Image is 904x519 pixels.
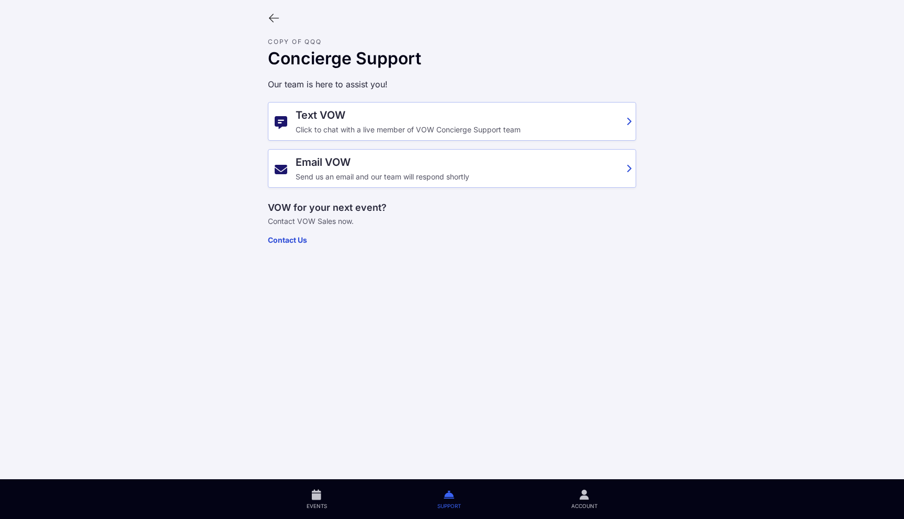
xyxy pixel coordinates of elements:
[516,479,653,519] a: Account
[296,126,620,134] div: Click to chat with a live member of VOW Concierge Support team
[296,109,620,121] div: Text VOW
[268,217,636,225] p: Contact VOW Sales now.
[307,502,327,510] span: Events
[251,479,382,519] a: Events
[268,39,636,44] div: Copy of qqq
[268,235,307,244] a: Contact Us
[268,49,636,69] div: Concierge Support
[268,79,636,89] p: Our team is here to assist you!
[382,479,516,519] a: Support
[571,502,597,510] span: Account
[268,200,636,215] p: VOW for your next event?
[296,156,620,168] div: Email VOW
[437,502,461,510] span: Support
[296,173,620,181] div: Send us an email and our team will respond shortly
